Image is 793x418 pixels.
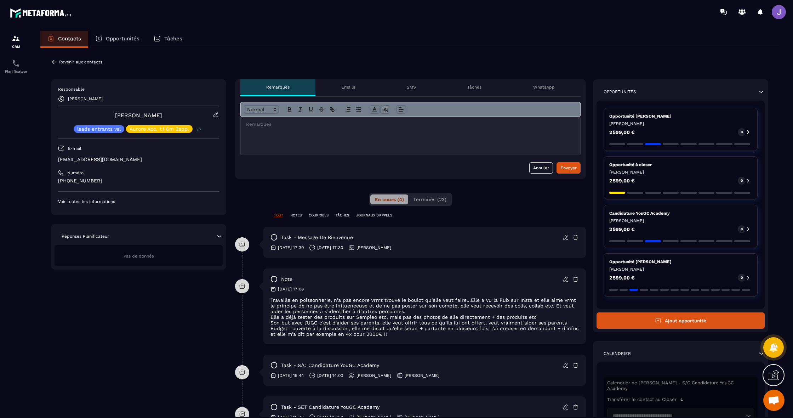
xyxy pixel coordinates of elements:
[609,275,635,280] p: 2 599,00 €
[40,31,88,48] a: Contacts
[375,197,404,202] span: En cours (4)
[741,178,743,183] p: 0
[341,84,355,90] p: Emails
[609,121,752,126] p: [PERSON_NAME]
[609,210,752,216] p: Candidature YouGC Academy
[130,126,189,131] p: Aurore Acc. 1:1 6m 3app.
[2,29,30,54] a: formationformationCRM
[58,35,81,42] p: Contacts
[270,320,579,326] p: Son but avec l'UGC c'est d'aider ses parents, elle veut offrir tous ce qu’ils lui ont offert, veu...
[290,213,302,218] p: NOTES
[88,31,147,48] a: Opportunités
[278,373,304,378] p: [DATE] 15:44
[115,112,162,119] a: [PERSON_NAME]
[356,213,392,218] p: JOURNAUX D'APPELS
[529,162,553,174] button: Annuler
[68,146,81,151] p: E-mail
[597,312,765,329] button: Ajout opportunité
[278,286,304,292] p: [DATE] 17:08
[407,84,416,90] p: SMS
[62,233,109,239] p: Réponses Planificateur
[281,276,292,283] p: note
[270,326,579,337] p: Budget : ouverte à la discussion, elle me disait qu'elle serait + partante en plusieurs fois, j'a...
[281,362,379,369] p: task - S/C Candidature YouGC Academy
[270,297,579,314] p: Travaille en poissonnerie, n'a pas encore vrmt trouvé le boulot qu’elle veut faire...Elle a vu la...
[58,156,219,163] p: [EMAIL_ADDRESS][DOMAIN_NAME]
[609,178,635,183] p: 2 599,00 €
[609,218,752,224] p: [PERSON_NAME]
[124,254,154,259] span: Pas de donnée
[317,373,343,378] p: [DATE] 14:00
[356,373,391,378] p: [PERSON_NAME]
[741,227,743,232] p: 0
[309,213,329,218] p: COURRIELS
[58,86,219,92] p: Responsable
[2,45,30,49] p: CRM
[609,259,752,265] p: Opportunité [PERSON_NAME]
[409,194,451,204] button: Terminés (23)
[12,34,20,43] img: formation
[278,245,304,250] p: [DATE] 17:30
[12,59,20,68] img: scheduler
[356,245,391,250] p: [PERSON_NAME]
[274,213,283,218] p: TOUT
[58,177,219,184] p: [PHONE_NUMBER]
[106,35,139,42] p: Opportunités
[10,6,74,19] img: logo
[560,164,577,171] div: Envoyer
[741,130,743,135] p: 0
[281,234,353,241] p: task - Message de bienvenue
[58,199,219,204] p: Voir toutes les informations
[604,351,631,356] p: Calendrier
[741,275,743,280] p: 0
[557,162,581,174] button: Envoyer
[609,169,752,175] p: [PERSON_NAME]
[609,162,752,168] p: Opportunité à closer
[533,84,555,90] p: WhatsApp
[2,54,30,79] a: schedulerschedulerPlanificateur
[68,96,103,101] p: [PERSON_NAME]
[604,89,636,95] p: Opportunités
[336,213,349,218] p: TÂCHES
[270,314,579,320] p: Elle a déjà tester des produits sur Sempleo etc, mais pas des photos de elle directement + des pr...
[370,194,408,204] button: En cours (4)
[194,126,204,134] p: +7
[763,390,785,411] div: Ouvrir le chat
[281,404,380,411] p: task - SET Candidature YouGC Academy
[413,197,446,202] span: Terminés (23)
[609,113,752,119] p: Opportunité [PERSON_NAME]
[147,31,189,48] a: Tâches
[609,130,635,135] p: 2 599,00 €
[77,126,121,131] p: leads entrants vsl
[164,35,182,42] p: Tâches
[609,266,752,272] p: [PERSON_NAME]
[317,245,343,250] p: [DATE] 17:30
[59,60,102,64] p: Revenir aux contacts
[266,84,290,90] p: Remarques
[67,170,84,176] p: Numéro
[405,373,439,378] p: [PERSON_NAME]
[2,69,30,73] p: Planificateur
[467,84,481,90] p: Tâches
[609,227,635,232] p: 2 599,00 €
